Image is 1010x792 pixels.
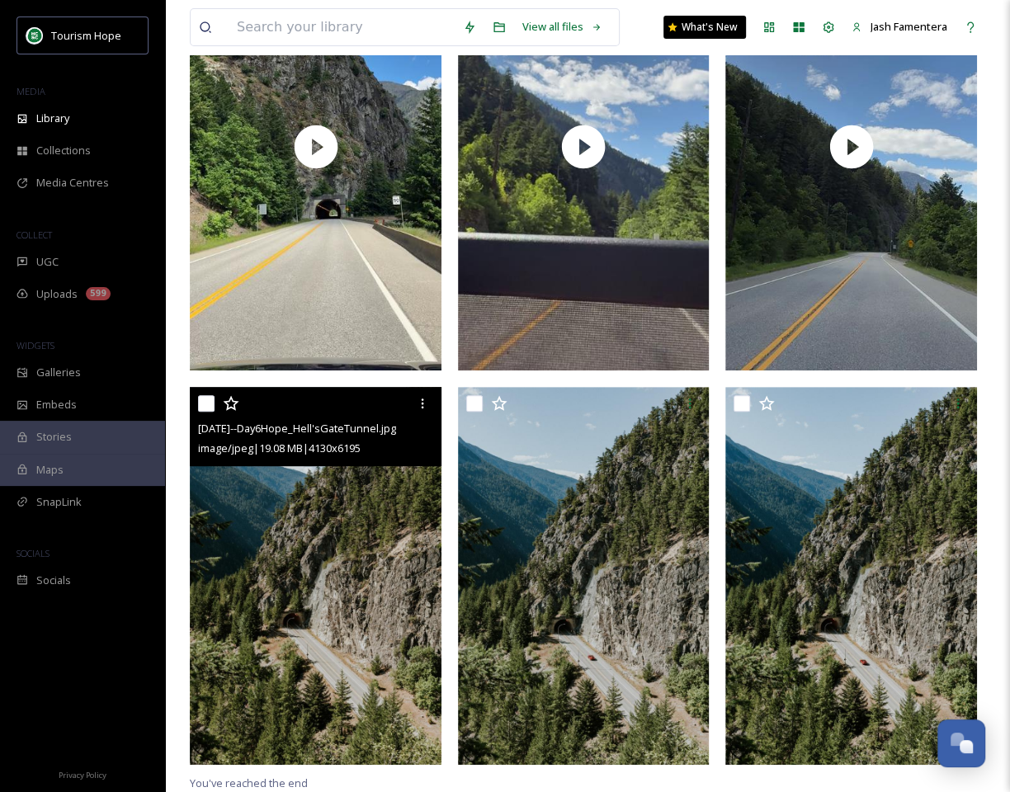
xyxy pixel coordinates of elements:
[663,16,746,39] a: What's New
[36,254,59,270] span: UGC
[59,770,106,780] span: Privacy Policy
[36,397,77,412] span: Embeds
[190,387,441,765] img: 2021.07.22--Day6Hope_Hell'sGateTunnel.jpg
[51,28,121,43] span: Tourism Hope
[36,429,72,445] span: Stories
[198,421,396,436] span: [DATE]--Day6Hope_Hell'sGateTunnel.jpg
[36,111,69,126] span: Library
[725,387,977,765] img: 2021.07.22--Day6Hope_Hell'sGateTunnel-2.jpg
[17,547,50,559] span: SOCIALS
[190,775,308,790] span: You've reached the end
[514,11,611,43] a: View all files
[843,11,956,43] a: Jash Famentera
[86,287,111,300] div: 599
[458,387,710,765] img: 2021.07.22--Day6Hope_Hell'sGateTunnel-3.jpg
[17,229,52,241] span: COLLECT
[26,27,43,44] img: logo.png
[871,19,947,34] span: Jash Famentera
[36,573,71,588] span: Socials
[36,175,109,191] span: Media Centres
[198,441,361,455] span: image/jpeg | 19.08 MB | 4130 x 6195
[59,764,106,784] a: Privacy Policy
[937,719,985,767] button: Open Chat
[17,85,45,97] span: MEDIA
[36,286,78,302] span: Uploads
[229,9,455,45] input: Search your library
[17,339,54,351] span: WIDGETS
[36,143,91,158] span: Collections
[36,462,64,478] span: Maps
[36,494,82,510] span: SnapLink
[36,365,81,380] span: Galleries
